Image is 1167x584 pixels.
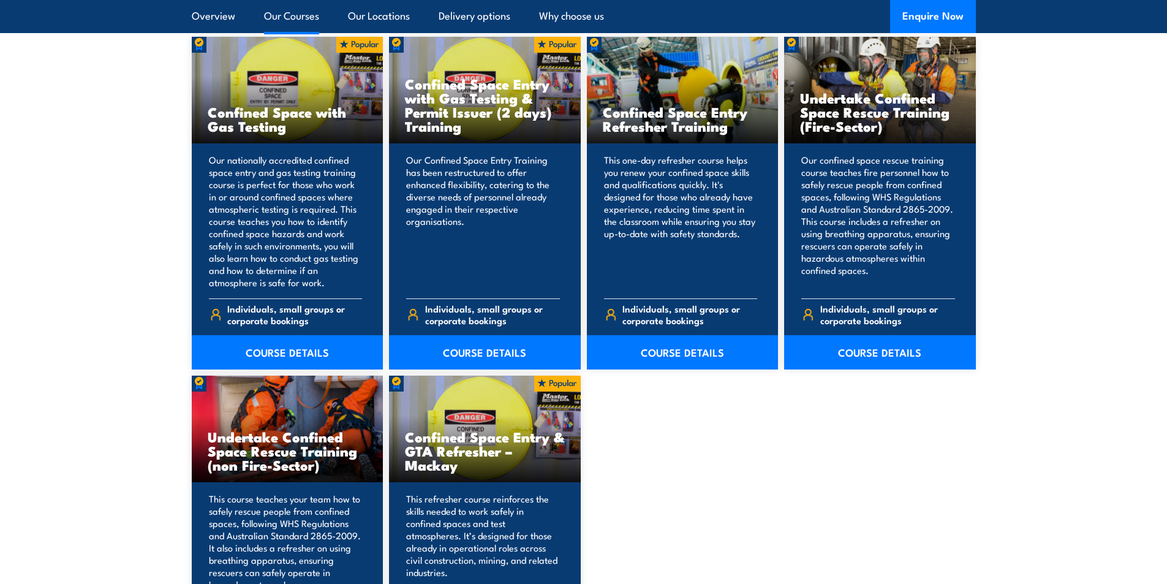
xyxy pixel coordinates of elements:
[603,105,763,133] h3: Confined Space Entry Refresher Training
[406,154,560,289] p: Our Confined Space Entry Training has been restructured to offer enhanced flexibility, catering t...
[800,91,960,133] h3: Undertake Confined Space Rescue Training (Fire-Sector)
[425,303,560,326] span: Individuals, small groups or corporate bookings
[405,77,565,133] h3: Confined Space Entry with Gas Testing & Permit Issuer (2 days) Training
[784,335,976,370] a: COURSE DETAILS
[192,335,383,370] a: COURSE DETAILS
[227,303,362,326] span: Individuals, small groups or corporate bookings
[587,335,779,370] a: COURSE DETAILS
[604,154,758,289] p: This one-day refresher course helps you renew your confined space skills and qualifications quick...
[209,154,363,289] p: Our nationally accredited confined space entry and gas testing training course is perfect for tho...
[820,303,955,326] span: Individuals, small groups or corporate bookings
[622,303,757,326] span: Individuals, small groups or corporate bookings
[405,430,565,472] h3: Confined Space Entry & GTA Refresher – Mackay
[208,430,368,472] h3: Undertake Confined Space Rescue Training (non Fire-Sector)
[389,335,581,370] a: COURSE DETAILS
[208,105,368,133] h3: Confined Space with Gas Testing
[801,154,955,289] p: Our confined space rescue training course teaches fire personnel how to safely rescue people from...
